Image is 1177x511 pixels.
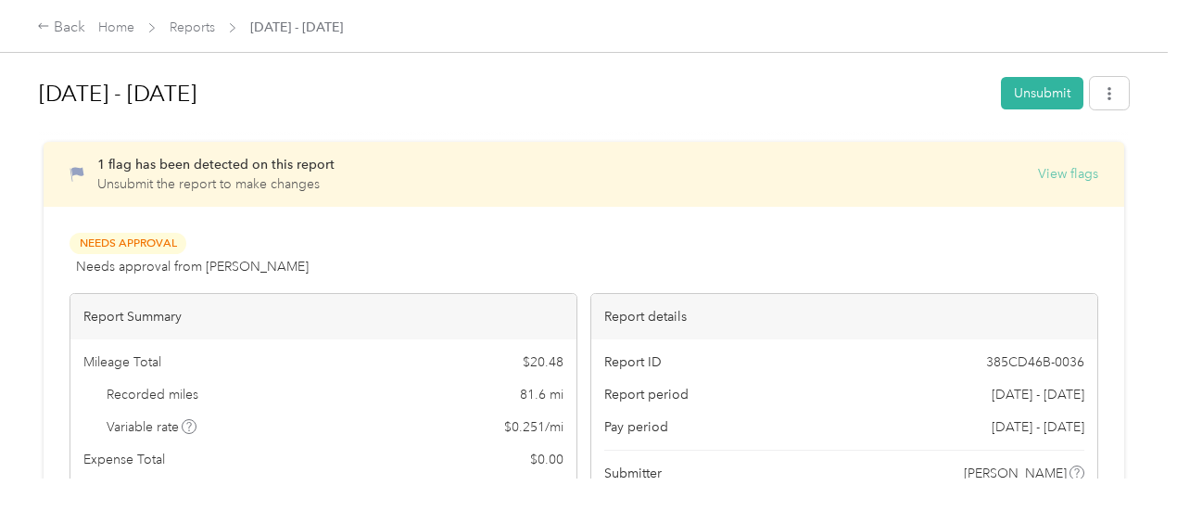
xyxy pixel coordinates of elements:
h1: Sep 1 - 30, 2025 [39,71,988,116]
span: Needs approval from [PERSON_NAME] [76,257,309,276]
p: Unsubmit the report to make changes [97,174,335,194]
span: Recorded miles [107,385,198,404]
span: Report period [604,385,689,404]
span: Expense Total [83,450,165,469]
span: 81.6 mi [520,385,563,404]
span: Pay period [604,417,668,437]
span: Variable rate [107,417,197,437]
a: Home [98,19,134,35]
span: Mileage Total [83,352,161,372]
div: Report Summary [70,294,576,339]
button: View flags [1038,164,1098,184]
a: Reports [170,19,215,35]
span: $ 0.251 / mi [504,417,563,437]
div: Report details [591,294,1097,339]
iframe: Everlance-gr Chat Button Frame [1073,407,1177,511]
span: Submitter [604,464,662,483]
span: 385CD46B-0036 [986,352,1084,372]
button: Unsubmit [1001,77,1083,109]
span: 1 flag has been detected on this report [97,157,335,172]
span: [DATE] - [DATE] [250,18,343,37]
span: [PERSON_NAME] [964,464,1067,483]
span: Needs Approval [70,233,186,254]
span: [DATE] - [DATE] [992,417,1084,437]
span: [DATE] - [DATE] [992,385,1084,404]
span: $ 20.48 [523,352,563,372]
span: $ 0.00 [530,450,563,469]
div: Back [37,17,85,39]
span: Report ID [604,352,662,372]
